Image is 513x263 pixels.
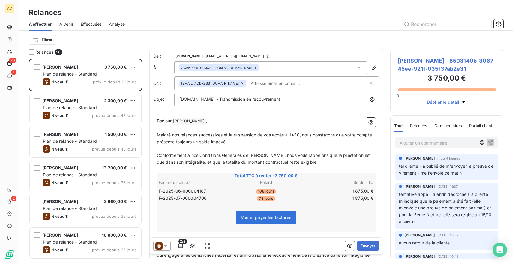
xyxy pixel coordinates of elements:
span: [DATE] 11:37 [437,185,458,188]
span: [PERSON_NAME] [404,156,435,161]
button: Déplier le détail [425,99,469,106]
span: Niveau 11 [51,180,68,185]
span: 10 800,00 € [102,232,127,238]
input: Adresse email en copie ... [248,79,318,88]
span: Bonjour [157,118,172,123]
div: grid [29,59,142,263]
td: 1 875,00 € [302,188,374,194]
h3: 3 750,00 € [398,73,496,85]
span: 1 [11,70,16,75]
span: Tout [394,123,403,128]
span: [DATE] 10:41 [437,255,458,258]
span: [EMAIL_ADDRESS][DOMAIN_NAME] [181,82,239,85]
span: Portail client [469,123,492,128]
span: Niveau 11 [51,214,68,219]
span: [PERSON_NAME] [175,54,203,58]
span: 26 [55,49,62,55]
span: prévue depuis 35 jours [92,247,136,252]
span: 2 [11,196,16,201]
span: Analyse [109,21,125,27]
span: Plan de relance - Standard [43,139,97,144]
span: Plan de relance - Standard [43,172,97,177]
h3: Relances [29,7,61,18]
span: De : [153,53,174,59]
span: aucun retour de la cliente [399,240,450,245]
span: , [206,118,207,123]
span: Niveau 11 [51,113,68,118]
td: 1 875,00 € [302,195,374,202]
span: 3 750,00 € [104,64,127,70]
span: [DOMAIN_NAME] - Transmission en recouvrement [179,97,280,102]
span: [PERSON_NAME] [42,165,78,170]
span: Déplier le détail [427,99,460,105]
button: Filtrer [29,35,56,45]
span: 13 200,00 € [102,165,127,170]
span: [PERSON_NAME] [42,98,78,103]
span: F-2025-06-000004187 [159,188,206,194]
span: 0 [397,93,399,98]
span: Total TTC à régler : 3 750,00 € [158,173,375,179]
span: Conformément à nos Conditions Générales de [PERSON_NAME], nous vous rappelons que la prestation e... [157,153,372,165]
em: Aucun nom [181,66,198,70]
span: Objet : [153,97,167,102]
span: tel cliente - a oublié de m'envoyer la preuve de virement - me l'envoie ce matin [399,163,495,175]
span: prévue depuis 35 jours [92,214,136,219]
span: À effectuer [29,21,52,27]
th: Solde TTC [302,179,374,186]
span: [PERSON_NAME] [42,199,78,204]
div: AC [5,4,14,13]
span: [PERSON_NAME] [404,232,435,238]
button: Envoyer [357,241,379,251]
span: Effectuées [81,21,102,27]
span: [PERSON_NAME] - 8503149b-3067-45ee-921f-035f37ab2e31 [398,57,496,73]
span: [DATE] 10:52 [437,233,459,237]
span: prévue depuis 61 jours [93,79,136,84]
span: Malgré nos relances successives et la suspension de vos accès à J+30, nous constatons que votre c... [157,132,373,144]
input: Rechercher [401,19,491,29]
span: Relances [35,49,53,55]
th: Retard [230,179,302,186]
span: 2/2 [178,239,187,244]
span: 1 500,00 € [105,132,127,137]
span: 26 [9,58,16,63]
img: Logo LeanPay [5,250,14,259]
span: Commentaires [434,123,462,128]
span: prévue depuis 43 jours [92,113,136,118]
div: <[EMAIL_ADDRESS][DOMAIN_NAME]> [181,66,257,70]
span: - [EMAIL_ADDRESS][DOMAIN_NAME] [204,54,264,58]
span: 3 960,00 € [104,199,127,204]
span: [PERSON_NAME] [404,184,435,189]
div: Open Intercom Messenger [493,243,507,257]
span: prévue depuis 43 jours [92,147,136,151]
span: F-2025-07-000004706 [159,195,207,201]
span: tentative appel : a enfin décroché ! la cliente m'indique que le paiement a été fait (elle m'envo... [399,192,496,224]
span: [PERSON_NAME] [404,254,435,259]
span: Niveau 11 [51,79,68,84]
span: [PERSON_NAME] [42,64,78,70]
span: Niveau 11 [51,147,68,151]
span: [PERSON_NAME] [42,132,78,137]
span: [PERSON_NAME] [172,118,206,125]
span: Voir et payer les factures [241,215,291,220]
label: À : [153,65,174,71]
span: Plan de relance - Standard [43,105,97,110]
span: Plan de relance - Standard [43,71,97,76]
span: 2 300,00 € [104,98,127,103]
span: [PERSON_NAME] [42,232,78,238]
span: Niveau 11 [51,247,68,252]
span: À venir [59,21,73,27]
span: Plan de relance - Standard [43,206,97,211]
span: il y a 4 heures [437,157,460,160]
span: Relances [410,123,427,128]
th: Factures échues [158,179,230,186]
span: prévue depuis 36 jours [92,180,136,185]
label: Cc : [153,80,174,86]
span: 108 jours [256,189,276,194]
span: Plan de relance - Standard [43,239,97,244]
span: 78 jours [257,196,275,201]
